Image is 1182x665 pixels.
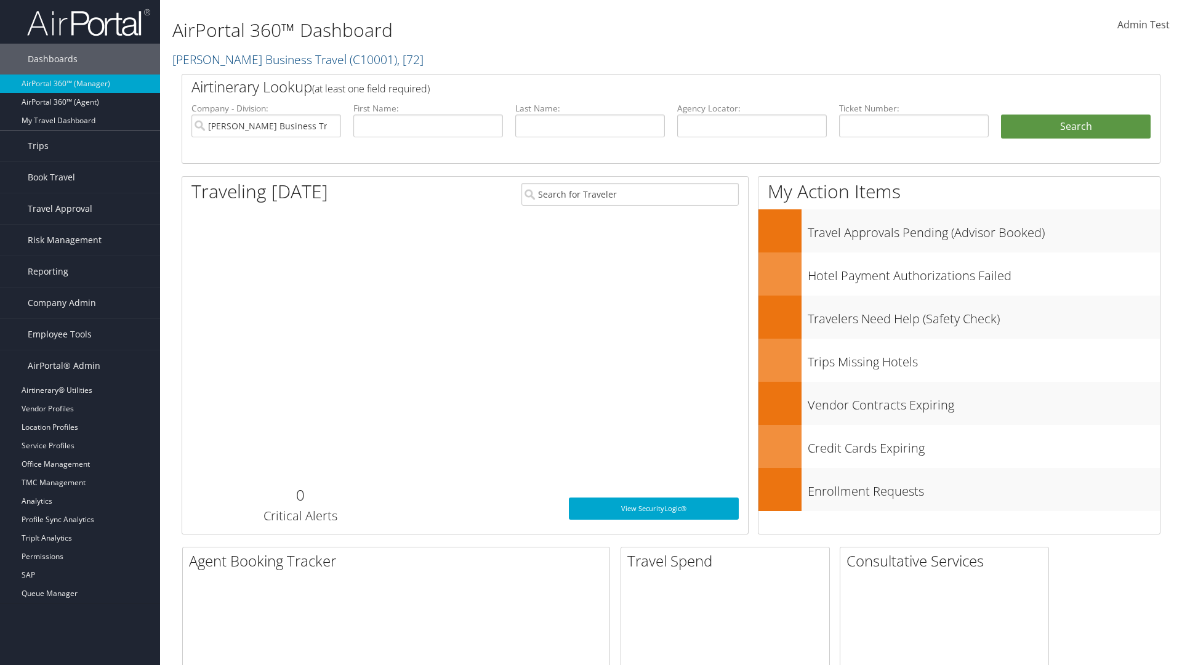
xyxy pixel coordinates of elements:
[569,498,739,520] a: View SecurityLogic®
[28,225,102,256] span: Risk Management
[28,193,92,224] span: Travel Approval
[758,296,1160,339] a: Travelers Need Help (Safety Check)
[808,347,1160,371] h3: Trips Missing Hotels
[191,485,409,506] h2: 0
[28,319,92,350] span: Employee Tools
[353,102,503,115] label: First Name:
[521,183,739,206] input: Search for Traveler
[758,425,1160,468] a: Credit Cards Expiring
[627,550,829,571] h2: Travel Spend
[808,261,1160,284] h3: Hotel Payment Authorizations Failed
[191,76,1069,97] h2: Airtinerary Lookup
[27,8,150,37] img: airportal-logo.png
[846,550,1048,571] h2: Consultative Services
[397,51,424,68] span: , [ 72 ]
[191,507,409,525] h3: Critical Alerts
[677,102,827,115] label: Agency Locator:
[1117,18,1170,31] span: Admin Test
[172,51,424,68] a: [PERSON_NAME] Business Travel
[28,44,78,75] span: Dashboards
[172,17,837,43] h1: AirPortal 360™ Dashboard
[808,433,1160,457] h3: Credit Cards Expiring
[758,468,1160,511] a: Enrollment Requests
[758,179,1160,204] h1: My Action Items
[350,51,397,68] span: ( C10001 )
[191,179,328,204] h1: Traveling [DATE]
[758,339,1160,382] a: Trips Missing Hotels
[808,304,1160,328] h3: Travelers Need Help (Safety Check)
[808,218,1160,241] h3: Travel Approvals Pending (Advisor Booked)
[312,82,430,95] span: (at least one field required)
[1117,6,1170,44] a: Admin Test
[808,390,1160,414] h3: Vendor Contracts Expiring
[839,102,989,115] label: Ticket Number:
[758,252,1160,296] a: Hotel Payment Authorizations Failed
[28,350,100,381] span: AirPortal® Admin
[758,209,1160,252] a: Travel Approvals Pending (Advisor Booked)
[189,550,609,571] h2: Agent Booking Tracker
[808,477,1160,500] h3: Enrollment Requests
[28,256,68,287] span: Reporting
[191,102,341,115] label: Company - Division:
[758,382,1160,425] a: Vendor Contracts Expiring
[515,102,665,115] label: Last Name:
[1001,115,1151,139] button: Search
[28,162,75,193] span: Book Travel
[28,131,49,161] span: Trips
[28,288,96,318] span: Company Admin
